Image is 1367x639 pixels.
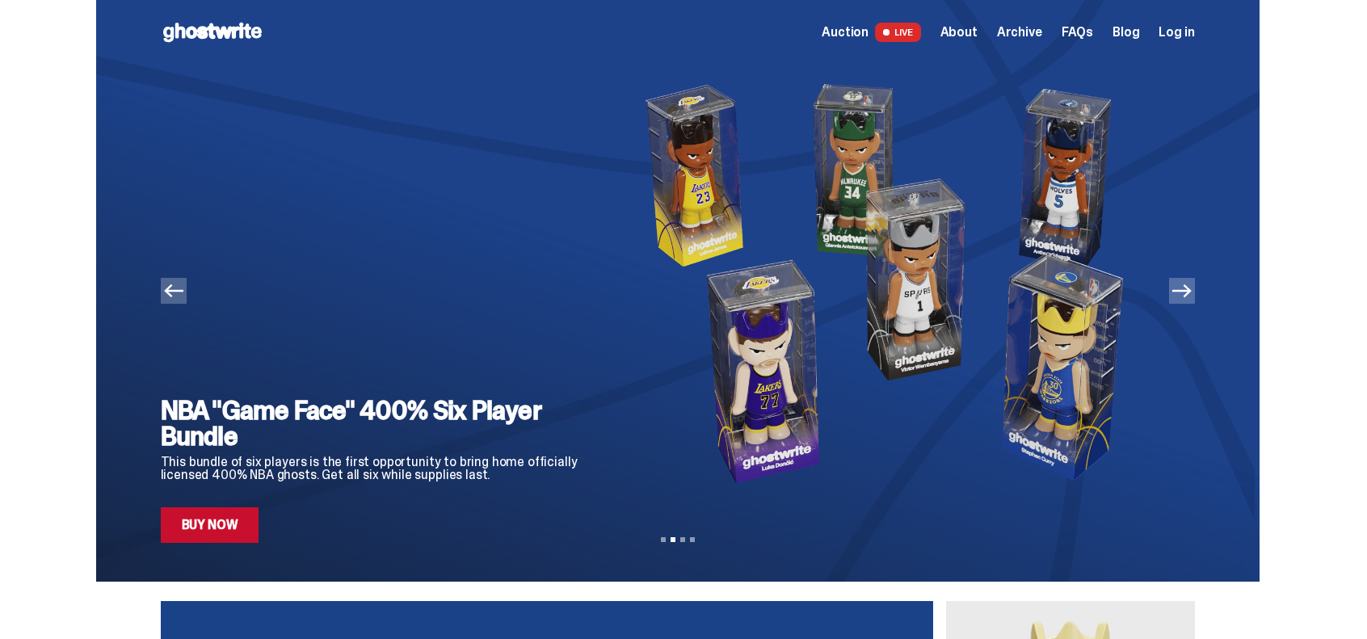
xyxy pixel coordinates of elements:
[671,537,675,542] button: View slide 2
[690,537,695,542] button: View slide 4
[1169,278,1195,304] button: Next
[161,397,591,449] h2: NBA "Game Face" 400% Six Player Bundle
[940,26,978,39] a: About
[822,23,920,42] a: Auction LIVE
[617,65,1169,501] img: NBA "Game Face" 400% Six Player Bundle
[680,537,685,542] button: View slide 3
[1113,26,1139,39] a: Blog
[1159,26,1194,39] a: Log in
[161,278,187,304] button: Previous
[822,26,869,39] span: Auction
[161,456,591,481] p: This bundle of six players is the first opportunity to bring home officially licensed 400% NBA gh...
[1062,26,1093,39] a: FAQs
[661,537,666,542] button: View slide 1
[161,507,259,543] a: Buy Now
[997,26,1042,39] a: Archive
[875,23,921,42] span: LIVE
